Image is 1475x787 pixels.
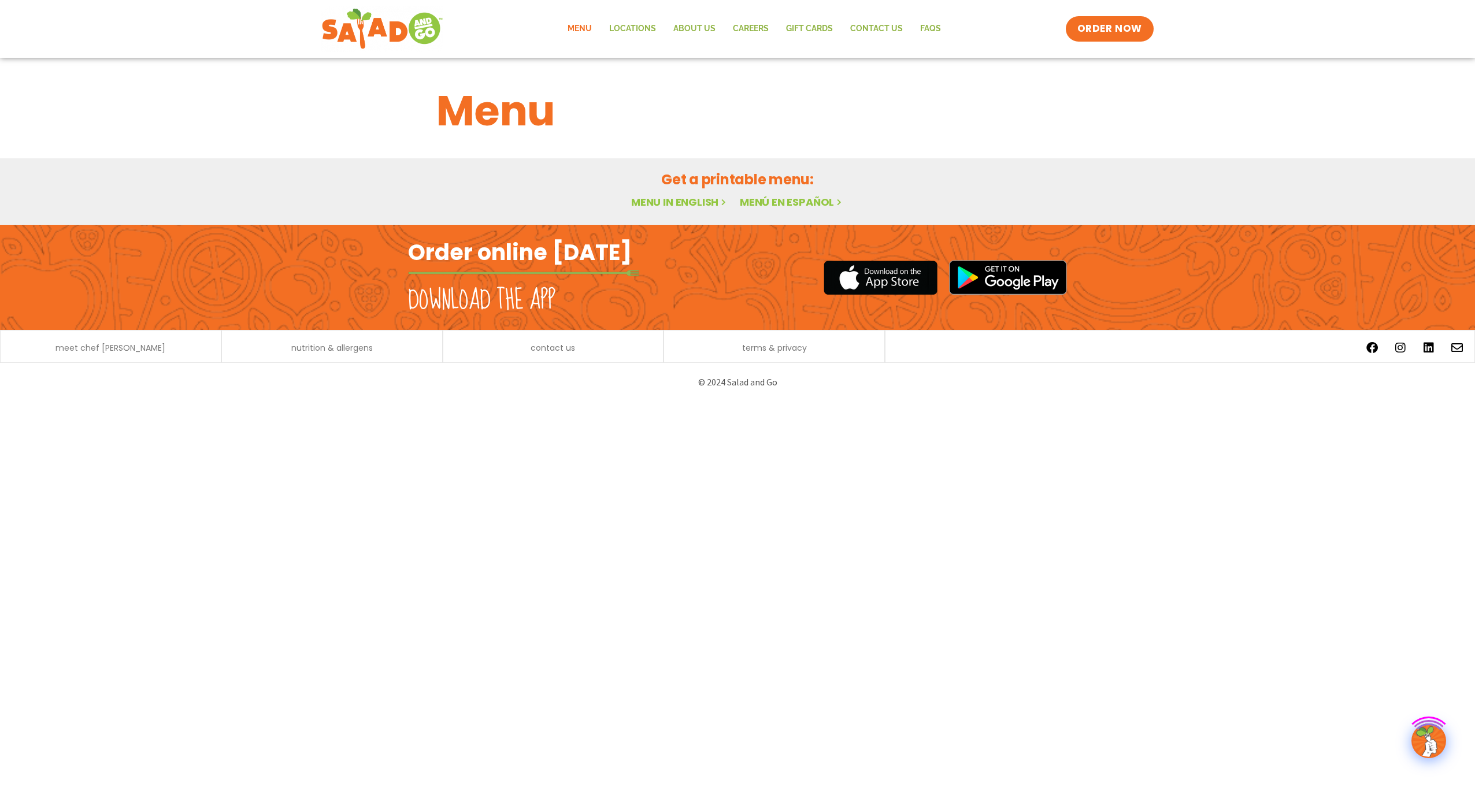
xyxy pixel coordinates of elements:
a: nutrition & allergens [291,344,373,352]
nav: Menu [559,16,950,42]
p: © 2024 Salad and Go [414,374,1061,390]
img: appstore [824,259,937,296]
a: Locations [601,16,665,42]
h2: Download the app [408,284,555,317]
a: About Us [665,16,724,42]
a: Careers [724,16,777,42]
a: contact us [531,344,575,352]
a: FAQs [911,16,950,42]
h2: Order online [DATE] [408,238,632,266]
a: Contact Us [842,16,911,42]
a: meet chef [PERSON_NAME] [55,344,165,352]
h1: Menu [436,80,1039,142]
img: google_play [949,260,1067,295]
a: Menú en español [740,195,844,209]
span: ORDER NOW [1077,22,1142,36]
a: Menu in English [631,195,728,209]
img: fork [408,270,639,276]
img: new-SAG-logo-768×292 [321,6,443,52]
h2: Get a printable menu: [436,169,1039,190]
a: terms & privacy [742,344,807,352]
a: Menu [559,16,601,42]
a: GIFT CARDS [777,16,842,42]
a: ORDER NOW [1066,16,1154,42]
